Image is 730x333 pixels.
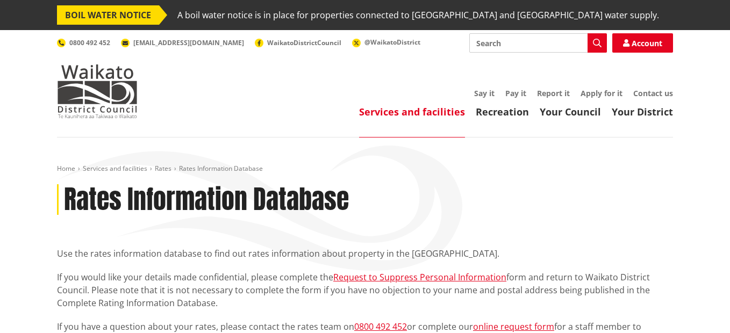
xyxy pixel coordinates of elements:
a: [EMAIL_ADDRESS][DOMAIN_NAME] [121,38,244,47]
a: online request form [473,321,554,332]
a: Rates [155,164,171,173]
a: Your Council [540,105,601,118]
nav: breadcrumb [57,164,673,173]
a: Services and facilities [83,164,147,173]
a: Say it [474,88,495,98]
p: If you would like your details made confidential, please complete the form and return to Waikato ... [57,271,673,309]
a: Request to Suppress Personal Information [333,271,506,283]
a: WaikatoDistrictCouncil [255,38,341,47]
a: Report it [537,88,570,98]
a: Home [57,164,75,173]
input: Search input [469,33,607,53]
a: Pay it [505,88,526,98]
a: @WaikatoDistrict [352,38,420,47]
a: 0800 492 452 [354,321,407,332]
span: 0800 492 452 [69,38,110,47]
a: Contact us [633,88,673,98]
span: Rates Information Database [179,164,263,173]
a: Your District [612,105,673,118]
span: WaikatoDistrictCouncil [267,38,341,47]
span: @WaikatoDistrict [364,38,420,47]
span: BOIL WATER NOTICE [57,5,159,25]
a: Services and facilities [359,105,465,118]
a: Account [612,33,673,53]
h1: Rates Information Database [64,184,349,215]
img: Waikato District Council - Te Kaunihera aa Takiwaa o Waikato [57,64,138,118]
a: Apply for it [581,88,622,98]
a: Recreation [476,105,529,118]
span: [EMAIL_ADDRESS][DOMAIN_NAME] [133,38,244,47]
a: 0800 492 452 [57,38,110,47]
p: Use the rates information database to find out rates information about property in the [GEOGRAPHI... [57,247,673,260]
span: A boil water notice is in place for properties connected to [GEOGRAPHIC_DATA] and [GEOGRAPHIC_DAT... [177,5,659,25]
